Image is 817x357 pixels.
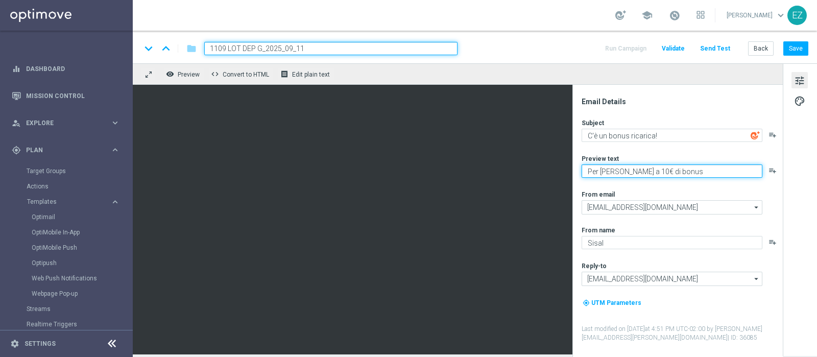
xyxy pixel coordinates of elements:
[794,74,805,87] span: tune
[752,272,762,285] i: arrow_drop_down
[787,6,807,25] div: EZ
[32,274,106,282] a: Web Push Notifications
[11,92,121,100] button: Mission Control
[582,272,762,286] input: Select
[728,334,757,341] span: | ID: 36085
[32,286,132,301] div: Webpage Pop-up
[582,200,762,215] input: Select
[11,119,121,127] button: person_search Explore keyboard_arrow_right
[582,297,642,308] button: my_location UTM Parameters
[12,82,120,109] div: Mission Control
[583,299,590,306] i: my_location
[27,198,121,206] button: Templates keyboard_arrow_right
[27,305,106,313] a: Streams
[768,131,777,139] button: playlist_add
[204,42,458,55] input: Enter a unique template name
[32,244,106,252] a: OptiMobile Push
[27,199,110,205] div: Templates
[662,45,685,52] span: Validate
[27,301,132,317] div: Streams
[208,67,274,81] button: code Convert to HTML
[768,238,777,246] button: playlist_add
[32,271,132,286] div: Web Push Notifications
[223,71,269,78] span: Convert to HTML
[26,55,120,82] a: Dashboard
[110,145,120,155] i: keyboard_arrow_right
[211,70,219,78] span: code
[591,299,641,306] span: UTM Parameters
[166,70,174,78] i: remove_red_eye
[12,118,21,128] i: person_search
[32,209,132,225] div: Optimail
[582,119,604,127] label: Subject
[751,131,760,140] img: optiGenie.svg
[12,146,21,155] i: gps_fixed
[641,10,653,21] span: school
[12,118,110,128] div: Explore
[27,320,106,328] a: Realtime Triggers
[752,201,762,214] i: arrow_drop_down
[27,163,132,179] div: Target Groups
[26,82,120,109] a: Mission Control
[178,71,200,78] span: Preview
[791,72,808,88] button: tune
[158,41,174,56] i: keyboard_arrow_up
[660,42,686,56] button: Validate
[32,240,132,255] div: OptiMobile Push
[26,120,110,126] span: Explore
[26,147,110,153] span: Plan
[726,8,787,23] a: [PERSON_NAME]keyboard_arrow_down
[10,339,19,348] i: settings
[582,97,782,106] div: Email Details
[12,64,21,74] i: equalizer
[32,228,106,236] a: OptiMobile In-App
[748,41,774,56] button: Back
[186,42,197,55] i: folder
[280,70,289,78] i: receipt
[582,262,607,270] label: Reply-to
[185,40,198,57] button: folder
[699,42,732,56] button: Send Test
[278,67,334,81] button: receipt Edit plain text
[582,191,615,199] label: From email
[12,55,120,82] div: Dashboard
[11,146,121,154] button: gps_fixed Plan keyboard_arrow_right
[582,325,782,342] label: Last modified on [DATE] at 4:51 PM UTC-02:00 by [PERSON_NAME][EMAIL_ADDRESS][PERSON_NAME][DOMAIN_...
[582,155,619,163] label: Preview text
[582,226,615,234] label: From name
[110,118,120,128] i: keyboard_arrow_right
[32,213,106,221] a: Optimail
[27,182,106,191] a: Actions
[32,225,132,240] div: OptiMobile In-App
[27,194,132,301] div: Templates
[27,199,100,205] span: Templates
[292,71,330,78] span: Edit plain text
[32,290,106,298] a: Webpage Pop-up
[25,341,56,347] a: Settings
[12,146,110,155] div: Plan
[27,179,132,194] div: Actions
[794,94,805,108] span: palette
[27,317,132,332] div: Realtime Triggers
[791,92,808,109] button: palette
[141,41,156,56] i: keyboard_arrow_down
[783,41,808,56] button: Save
[32,255,132,271] div: Optipush
[163,67,204,81] button: remove_red_eye Preview
[11,65,121,73] button: equalizer Dashboard
[768,166,777,175] button: playlist_add
[32,259,106,267] a: Optipush
[110,197,120,207] i: keyboard_arrow_right
[775,10,786,21] span: keyboard_arrow_down
[27,167,106,175] a: Target Groups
